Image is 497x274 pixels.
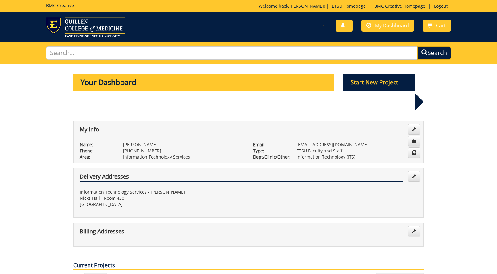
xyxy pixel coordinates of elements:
h4: Billing Addresses [80,228,403,236]
p: Nicks Hall - Room 430 [80,195,244,201]
span: My Dashboard [375,22,409,29]
input: Search... [46,46,418,60]
p: Information Technology Services - [PERSON_NAME] [80,189,244,195]
h5: BMC Creative [46,3,74,8]
p: [PHONE_NUMBER] [123,148,244,154]
p: Phone: [80,148,114,154]
p: [PERSON_NAME] [123,142,244,148]
p: [GEOGRAPHIC_DATA] [80,201,244,208]
a: Logout [431,3,451,9]
a: My Dashboard [361,20,414,32]
span: Cart [436,22,446,29]
button: Search [417,46,451,60]
a: ETSU Homepage [329,3,369,9]
p: Current Projects [73,261,424,270]
p: Name: [80,142,114,148]
a: Start New Project [343,80,416,86]
a: Change Password [408,136,420,146]
h4: Delivery Addresses [80,174,403,182]
p: Welcome back, ! | | | [259,3,451,9]
p: Dept/Clinic/Other: [253,154,287,160]
p: Email: [253,142,287,148]
p: Information Technology (ITS) [296,154,417,160]
p: [EMAIL_ADDRESS][DOMAIN_NAME] [296,142,417,148]
p: ETSU Faculty and Staff [296,148,417,154]
p: Information Technology Services [123,154,244,160]
a: Change Communication Preferences [408,147,420,158]
a: Edit Addresses [408,226,420,236]
a: Edit Info [408,124,420,135]
p: Your Dashboard [73,74,334,91]
p: Start New Project [343,74,416,91]
a: Cart [423,20,451,32]
p: Type: [253,148,287,154]
a: Edit Addresses [408,171,420,182]
a: [PERSON_NAME] [289,3,324,9]
a: BMC Creative Homepage [371,3,428,9]
h4: My Info [80,127,403,135]
img: ETSU logo [46,17,125,37]
p: Area: [80,154,114,160]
